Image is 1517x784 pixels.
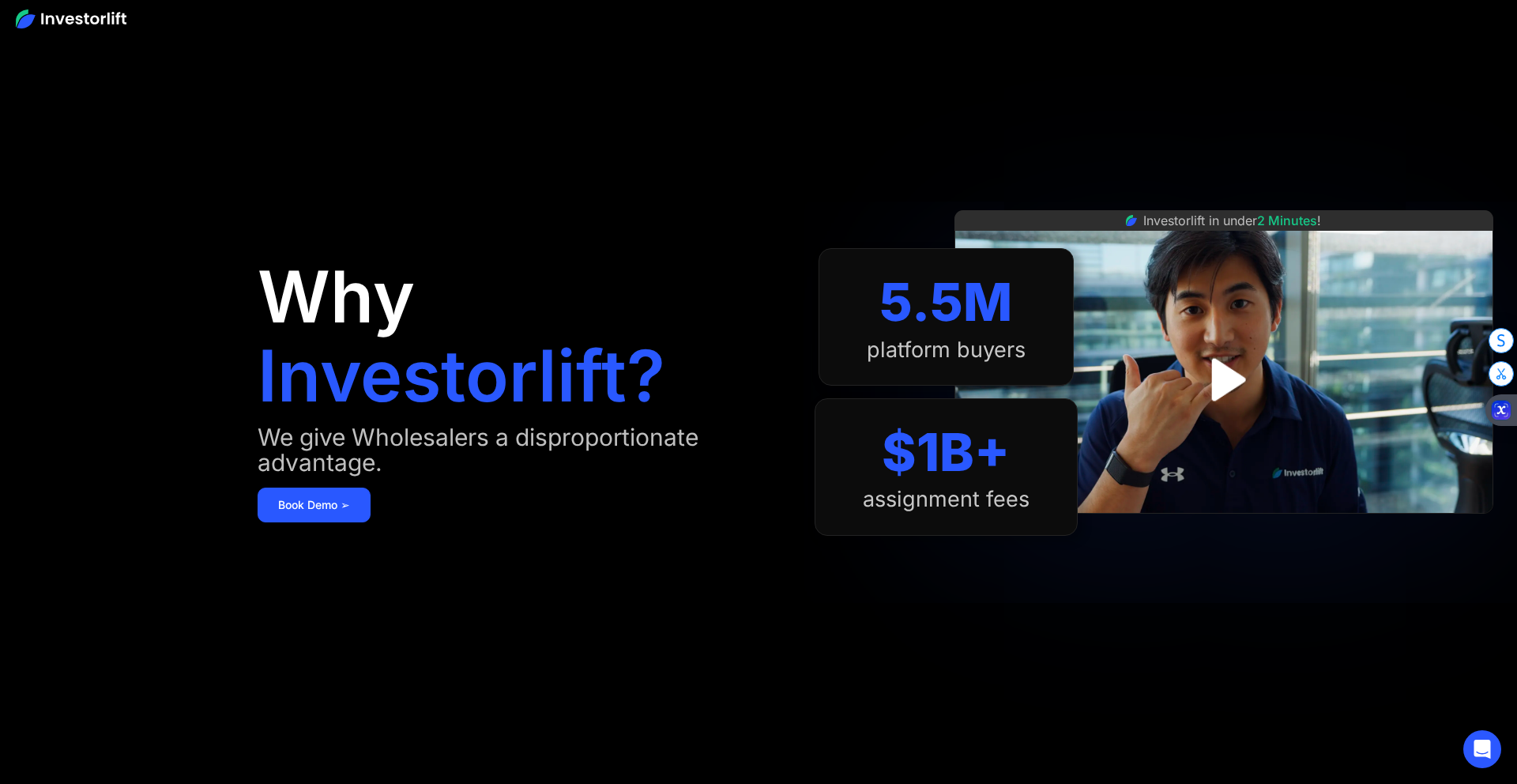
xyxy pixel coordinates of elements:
[1105,522,1342,541] iframe: Customer reviews powered by Trustpilot
[258,262,415,333] h1: Why
[258,424,783,475] div: We give Wholesalers a disproportionate advantage.
[879,271,1012,334] div: 5.5M
[1188,345,1259,415] a: open lightbox
[882,421,1010,484] div: $1B+
[1257,213,1317,228] span: 2 Minutes
[258,341,665,412] h1: Investorlift?
[867,337,1026,363] div: platform buyers
[1143,211,1321,230] div: Investorlift in under !
[258,488,371,522] a: Book Demo ➢
[1463,730,1501,768] div: Open Intercom Messenger
[863,487,1030,512] div: assignment fees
